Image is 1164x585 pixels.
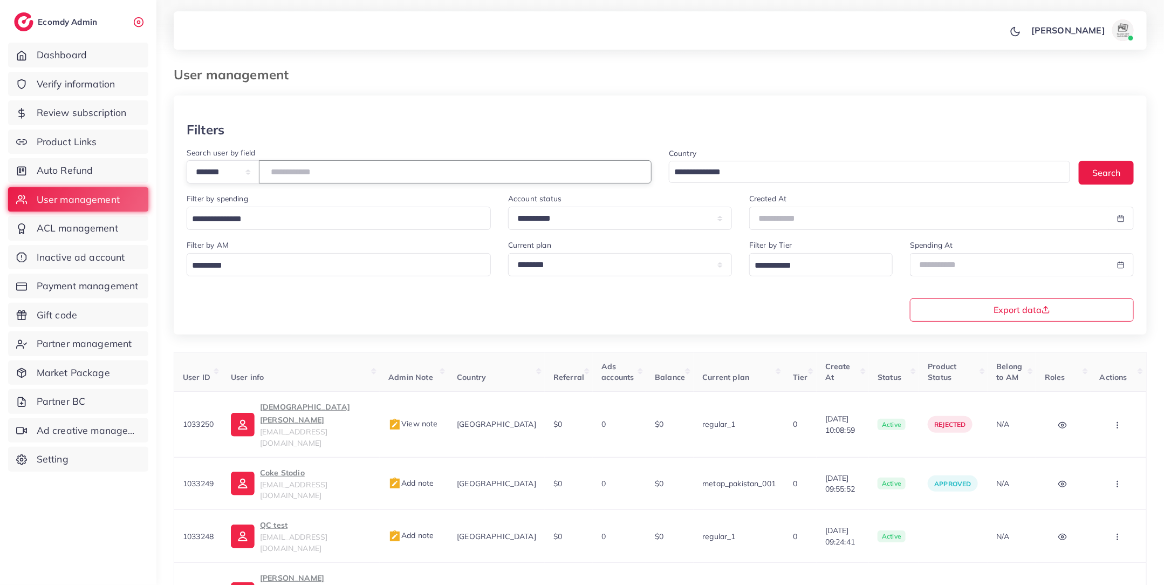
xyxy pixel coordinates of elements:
[388,530,401,543] img: admin_note.cdd0b510.svg
[37,48,87,62] span: Dashboard
[8,418,148,443] a: Ad creative management
[231,472,255,495] img: ic-user-info.36bf1079.svg
[388,418,401,431] img: admin_note.cdd0b510.svg
[934,420,966,428] span: rejected
[601,532,606,541] span: 0
[8,303,148,328] a: Gift code
[749,240,792,250] label: Filter by Tier
[878,419,906,431] span: active
[997,419,1010,429] span: N/A
[14,12,33,31] img: logo
[388,477,401,490] img: admin_note.cdd0b510.svg
[553,419,562,429] span: $0
[670,164,1056,181] input: Search for option
[260,466,371,479] p: Coke Stodio
[183,419,214,429] span: 1033250
[878,530,906,542] span: active
[37,193,120,207] span: User management
[793,419,797,429] span: 0
[8,245,148,270] a: Inactive ad account
[655,419,663,429] span: $0
[260,427,327,447] span: [EMAIL_ADDRESS][DOMAIN_NAME]
[8,216,148,241] a: ACL management
[260,400,371,426] p: [DEMOGRAPHIC_DATA][PERSON_NAME]
[994,305,1050,314] span: Export data
[187,147,255,158] label: Search user by field
[997,362,1023,382] span: Belong to AM
[187,122,224,138] h3: Filters
[749,253,893,276] div: Search for option
[8,360,148,385] a: Market Package
[508,240,551,250] label: Current plan
[825,413,860,436] span: [DATE] 10:08:59
[187,253,491,276] div: Search for option
[8,130,148,154] a: Product Links
[188,257,477,274] input: Search for option
[553,372,584,382] span: Referral
[1112,19,1134,41] img: avatar
[878,478,906,489] span: active
[655,479,663,488] span: $0
[749,193,787,204] label: Created At
[928,362,956,382] span: Product Status
[260,532,327,553] span: [EMAIL_ADDRESS][DOMAIN_NAME]
[260,572,371,584] p: [PERSON_NAME]
[553,479,562,488] span: $0
[260,519,371,532] p: QC test
[910,298,1134,322] button: Export data
[655,372,685,382] span: Balance
[187,193,248,204] label: Filter by spending
[793,372,808,382] span: Tier
[37,250,125,264] span: Inactive ad account
[37,106,127,120] span: Review subscription
[934,480,971,488] span: approved
[702,532,735,541] span: regular_1
[8,447,148,472] a: Setting
[37,221,118,235] span: ACL management
[183,372,210,382] span: User ID
[37,394,86,409] span: Partner BC
[457,372,486,382] span: Country
[1079,161,1134,184] button: Search
[388,530,434,540] span: Add note
[601,419,606,429] span: 0
[388,478,434,488] span: Add note
[457,419,536,429] span: [GEOGRAPHIC_DATA]
[174,67,297,83] h3: User management
[508,193,562,204] label: Account status
[231,400,371,448] a: [DEMOGRAPHIC_DATA][PERSON_NAME][EMAIL_ADDRESS][DOMAIN_NAME]
[1031,24,1105,37] p: [PERSON_NAME]
[183,479,214,488] span: 1033249
[669,161,1070,183] div: Search for option
[188,211,477,228] input: Search for option
[8,100,148,125] a: Review subscription
[825,362,851,382] span: Create At
[8,72,148,97] a: Verify information
[702,419,735,429] span: regular_1
[669,148,696,159] label: Country
[825,473,860,495] span: [DATE] 09:55:52
[910,240,953,250] label: Spending At
[1100,372,1127,382] span: Actions
[702,479,776,488] span: metap_pakistan_001
[231,519,371,554] a: QC test[EMAIL_ADDRESS][DOMAIN_NAME]
[601,362,634,382] span: Ads accounts
[8,389,148,414] a: Partner BC
[793,532,797,541] span: 0
[14,12,100,31] a: logoEcomdy Admin
[37,424,140,438] span: Ad creative management
[260,480,327,500] span: [EMAIL_ADDRESS][DOMAIN_NAME]
[231,413,255,437] img: ic-user-info.36bf1079.svg
[997,479,1010,488] span: N/A
[37,164,93,178] span: Auto Refund
[37,452,69,466] span: Setting
[997,532,1010,541] span: N/A
[1025,19,1138,41] a: [PERSON_NAME]avatar
[8,158,148,183] a: Auto Refund
[187,240,229,250] label: Filter by AM
[878,372,901,382] span: Status
[553,532,562,541] span: $0
[601,479,606,488] span: 0
[37,77,115,91] span: Verify information
[388,419,437,428] span: View note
